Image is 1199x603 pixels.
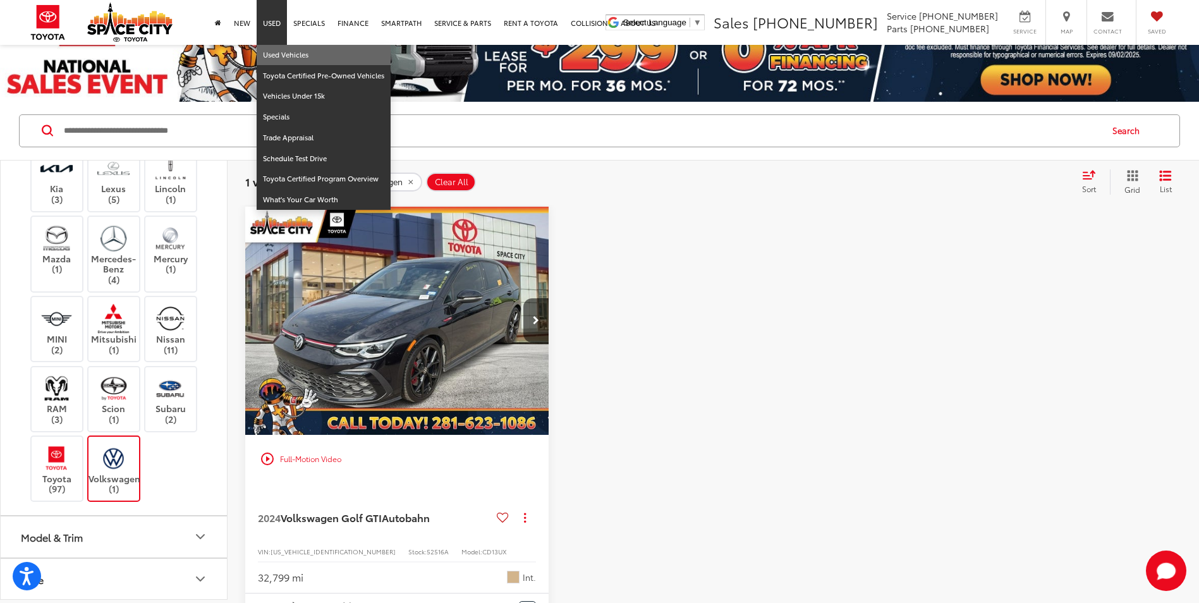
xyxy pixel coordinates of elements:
[1,516,228,557] button: Model & TrimModel & Trim
[408,547,427,556] span: Stock:
[63,116,1100,146] input: Search by Make, Model, or Keyword
[245,207,550,435] a: 2024 Volkswagen Golf GTI 2.0T 380 Autobahn FWD2024 Volkswagen Golf GTI 2.0T 380 Autobahn FWD2024 ...
[88,374,140,425] label: Scion (1)
[257,169,391,190] a: Toyota Certified Program Overview
[32,223,83,274] label: Mazda (1)
[714,12,749,32] span: Sales
[245,207,550,435] div: 2024 Volkswagen Golf GTI Autobahn 0
[887,9,916,22] span: Service
[1159,183,1172,194] span: List
[88,154,140,205] label: Lexus (5)
[1076,169,1110,195] button: Select sort value
[514,506,536,528] button: Actions
[1146,551,1186,591] svg: Start Chat
[145,303,197,355] label: Nissan (11)
[461,547,482,556] span: Model:
[88,223,140,285] label: Mercedes-Benz (4)
[96,154,131,183] img: Space City Toyota in Humble, TX)
[887,22,908,35] span: Parts
[1,559,228,600] button: PricePrice
[281,510,382,525] span: Volkswagen Golf GTI
[88,443,140,494] label: Volkswagen (1)
[257,190,391,210] a: What's Your Car Worth
[257,128,391,149] a: Trade Appraisal
[32,374,83,425] label: RAM (3)
[258,510,281,525] span: 2024
[753,12,878,32] span: [PHONE_NUMBER]
[910,22,989,35] span: [PHONE_NUMBER]
[623,18,702,27] a: Select Language​
[96,303,131,333] img: Space City Toyota in Humble, TX)
[39,154,74,183] img: Space City Toyota in Humble, TX)
[257,149,391,169] a: Schedule Test Drive
[153,154,188,183] img: Space City Toyota in Humble, TX)
[145,223,197,274] label: Mercury (1)
[32,154,83,205] label: Kia (3)
[32,303,83,355] label: MINI (2)
[1124,184,1140,195] span: Grid
[919,9,998,22] span: [PHONE_NUMBER]
[623,18,686,27] span: Select Language
[88,303,140,355] label: Mitsubishi (1)
[245,174,324,189] span: 1 vehicle found
[1143,27,1171,35] span: Saved
[145,154,197,205] label: Lincoln (1)
[482,547,507,556] span: CD13UX
[96,374,131,403] img: Space City Toyota in Humble, TX)
[690,18,690,27] span: ​
[257,86,391,107] a: Vehicles Under 15k
[258,511,492,525] a: 2024Volkswagen Golf GTIAutobahn
[96,443,131,473] img: Space City Toyota in Humble, TX)
[1146,551,1186,591] button: Toggle Chat Window
[193,571,208,587] div: Price
[1082,183,1096,194] span: Sort
[257,45,391,66] a: Used Vehicles
[32,443,83,494] label: Toyota (97)
[258,547,271,556] span: VIN:
[257,107,391,128] a: Specials
[153,303,188,333] img: Space City Toyota in Humble, TX)
[1052,27,1080,35] span: Map
[435,177,468,187] span: Clear All
[145,374,197,425] label: Subaru (2)
[1100,115,1158,147] button: Search
[39,223,74,253] img: Space City Toyota in Humble, TX)
[39,443,74,473] img: Space City Toyota in Humble, TX)
[523,298,549,343] button: Next image
[39,374,74,403] img: Space City Toyota in Humble, TX)
[96,223,131,253] img: Space City Toyota in Humble, TX)
[507,571,520,583] span: Tan
[1011,27,1039,35] span: Service
[427,547,449,556] span: 52516A
[1150,169,1181,195] button: List View
[153,374,188,403] img: Space City Toyota in Humble, TX)
[39,303,74,333] img: Space City Toyota in Humble, TX)
[382,510,430,525] span: Autobahn
[153,223,188,253] img: Space City Toyota in Humble, TX)
[257,66,391,87] a: Toyota Certified Pre-Owned Vehicles
[87,3,173,42] img: Space City Toyota
[524,513,526,523] span: dropdown dots
[258,570,303,585] div: 32,799 mi
[426,173,476,192] button: Clear All
[523,571,536,583] span: Int.
[1110,169,1150,195] button: Grid View
[21,531,83,543] div: Model & Trim
[193,529,208,544] div: Model & Trim
[693,18,702,27] span: ▼
[271,547,396,556] span: [US_VEHICLE_IDENTIFICATION_NUMBER]
[1093,27,1122,35] span: Contact
[245,207,550,435] img: 2024 Volkswagen Golf GTI 2.0T 380 Autobahn FWD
